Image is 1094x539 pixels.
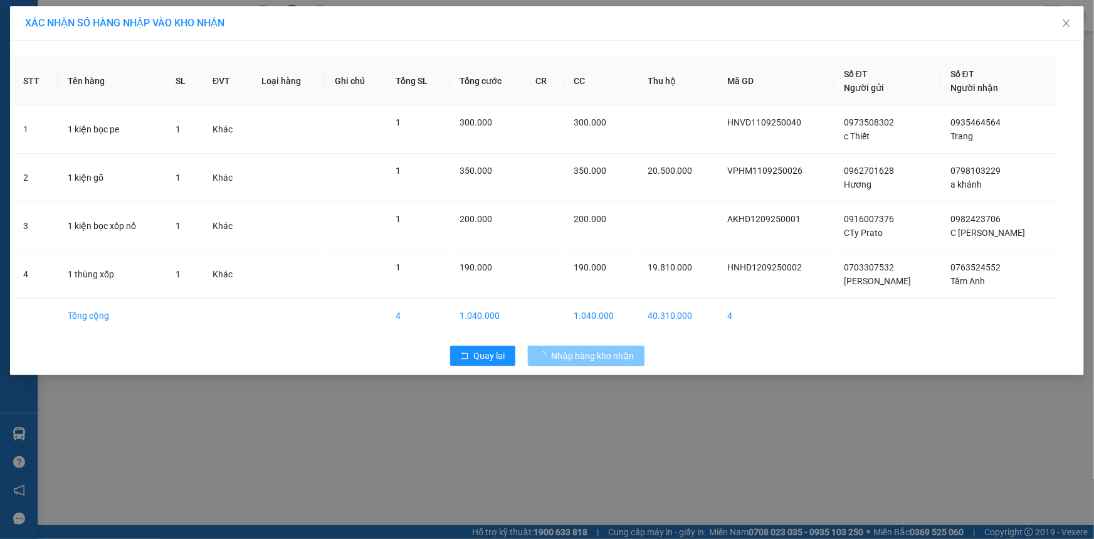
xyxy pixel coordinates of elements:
[844,69,868,79] span: Số ĐT
[202,57,251,105] th: ĐVT
[202,202,251,250] td: Khác
[386,57,450,105] th: Tổng SL
[325,57,386,105] th: Ghi chú
[25,17,224,29] span: XÁC NHẬN SỐ HÀNG NHẬP VÀO KHO NHẬN
[528,346,644,366] button: Nhập hàng kho nhận
[396,214,401,224] span: 1
[166,57,202,105] th: SL
[13,250,58,299] td: 4
[950,83,998,93] span: Người nhận
[525,57,564,105] th: CR
[844,166,894,176] span: 0962701628
[460,351,469,361] span: rollback
[844,276,911,286] span: [PERSON_NAME]
[844,228,883,238] span: CTy Prato
[950,214,1001,224] span: 0982423706
[176,221,181,231] span: 1
[950,262,1001,272] span: 0763524552
[176,124,181,134] span: 1
[396,166,401,176] span: 1
[396,262,401,272] span: 1
[950,117,1001,127] span: 0935464564
[176,173,181,183] span: 1
[574,262,606,272] span: 190.000
[638,57,717,105] th: Thu hộ
[950,276,985,286] span: Tâm Anh
[450,346,515,366] button: rollbackQuay lại
[564,299,637,333] td: 1.040.000
[58,57,166,105] th: Tên hàng
[950,179,982,189] span: a khánh
[564,57,637,105] th: CC
[13,202,58,250] td: 3
[460,214,492,224] span: 200.000
[648,166,693,176] span: 20.500.000
[538,351,552,360] span: loading
[58,299,166,333] td: Tổng cộng
[717,57,834,105] th: Mã GD
[950,131,973,141] span: Trang
[727,166,802,176] span: VPHM1109250026
[844,131,870,141] span: c Thiết
[202,105,251,154] td: Khác
[460,262,492,272] span: 190.000
[58,250,166,299] td: 1 thùng xốp
[13,154,58,202] td: 2
[950,166,1001,176] span: 0798103229
[386,299,450,333] td: 4
[460,166,492,176] span: 350.000
[727,262,802,272] span: HNHD1209250002
[648,262,693,272] span: 19.810.000
[844,262,894,272] span: 0703307532
[950,228,1025,238] span: C [PERSON_NAME]
[574,166,606,176] span: 350.000
[13,105,58,154] td: 1
[574,117,606,127] span: 300.000
[450,299,525,333] td: 1.040.000
[474,349,505,363] span: Quay lại
[717,299,834,333] td: 4
[13,57,58,105] th: STT
[396,117,401,127] span: 1
[202,154,251,202] td: Khác
[58,202,166,250] td: 1 kiện bọc xốp nổ
[727,117,801,127] span: HNVD1109250040
[844,83,884,93] span: Người gửi
[844,214,894,224] span: 0916007376
[460,117,492,127] span: 300.000
[638,299,717,333] td: 40.310.000
[450,57,525,105] th: Tổng cước
[727,214,801,224] span: AKHD1209250001
[1061,18,1071,28] span: close
[176,269,181,279] span: 1
[574,214,606,224] span: 200.000
[1049,6,1084,41] button: Close
[58,105,166,154] td: 1 kiện bọc pe
[844,179,871,189] span: Hương
[202,250,251,299] td: Khác
[552,349,634,363] span: Nhập hàng kho nhận
[950,69,974,79] span: Số ĐT
[251,57,324,105] th: Loại hàng
[844,117,894,127] span: 0973508302
[58,154,166,202] td: 1 kiện gỗ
